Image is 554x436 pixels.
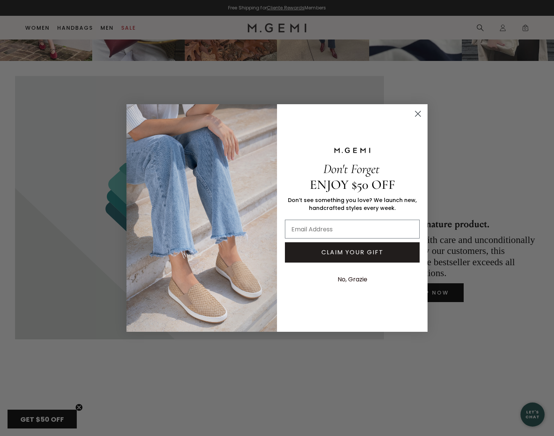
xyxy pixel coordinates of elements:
[288,196,417,212] span: Don’t see something you love? We launch new, handcrafted styles every week.
[285,220,420,239] input: Email Address
[333,147,371,154] img: M.GEMI
[334,270,371,289] button: No, Grazie
[310,177,395,193] span: ENJOY $50 OFF
[285,242,420,263] button: CLAIM YOUR GIFT
[411,107,425,120] button: Close dialog
[323,161,379,177] span: Don't Forget
[126,104,277,331] img: M.Gemi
